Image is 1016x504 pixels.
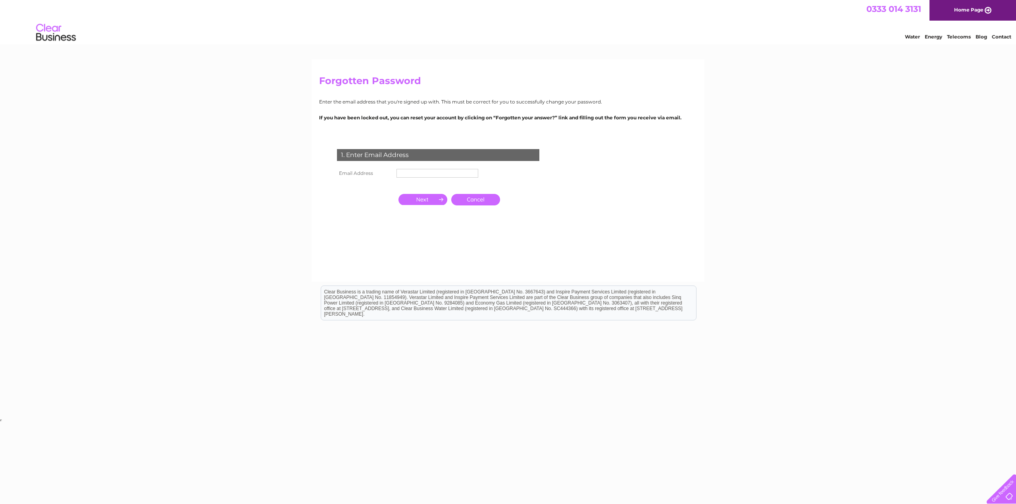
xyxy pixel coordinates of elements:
img: logo.png [36,21,76,45]
a: Blog [976,34,987,40]
a: Cancel [451,194,500,205]
h2: Forgotten Password [319,75,697,90]
a: Telecoms [947,34,971,40]
div: 1. Enter Email Address [337,149,539,161]
th: Email Address [335,167,394,180]
a: Energy [925,34,942,40]
p: If you have been locked out, you can reset your account by clicking on “Forgotten your answer?” l... [319,114,697,121]
div: Clear Business is a trading name of Verastar Limited (registered in [GEOGRAPHIC_DATA] No. 3667643... [321,4,696,38]
a: 0333 014 3131 [866,4,921,14]
p: Enter the email address that you're signed up with. This must be correct for you to successfully ... [319,98,697,105]
a: Water [905,34,920,40]
a: Contact [992,34,1011,40]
